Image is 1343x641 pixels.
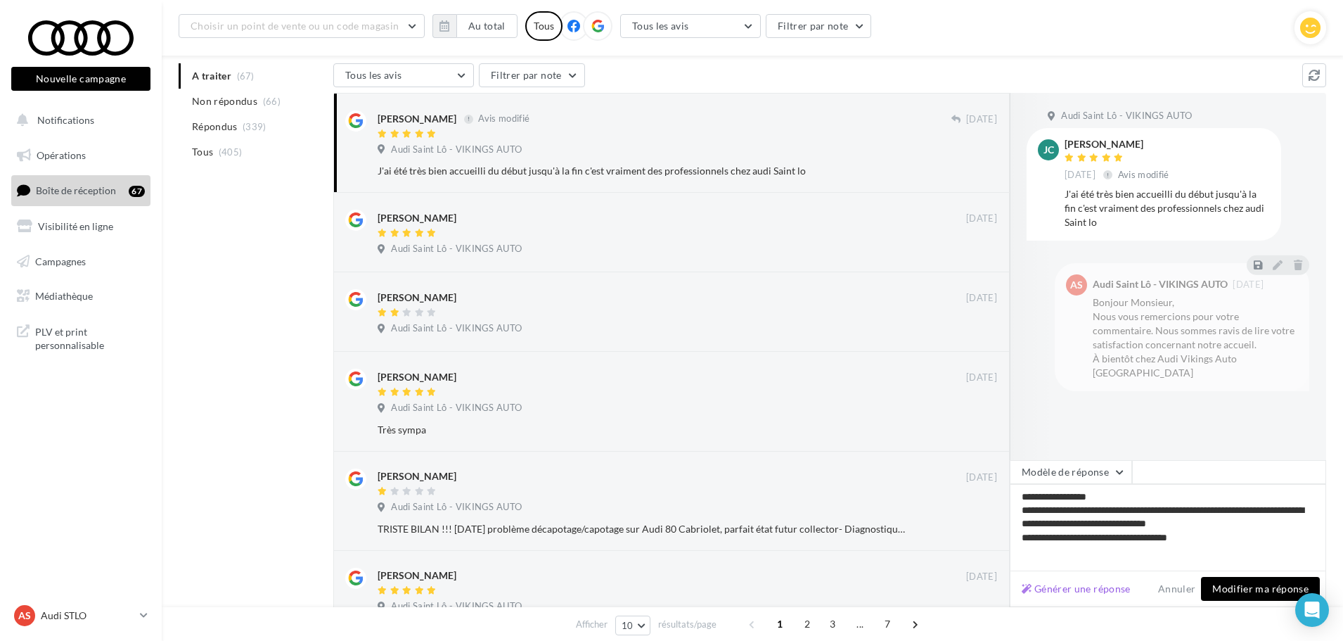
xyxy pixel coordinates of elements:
div: 67 [129,186,145,197]
div: [PERSON_NAME] [378,291,456,305]
span: PLV et print personnalisable [35,322,145,353]
span: Choisir un point de vente ou un code magasin [191,20,399,32]
span: Visibilité en ligne [38,220,113,232]
button: Tous les avis [333,63,474,87]
span: Opérations [37,149,86,161]
span: Boîte de réception [36,184,116,196]
span: Afficher [576,618,608,631]
a: Opérations [8,141,153,170]
span: [DATE] [966,372,997,384]
a: Campagnes [8,247,153,277]
button: Modèle de réponse [1010,460,1132,484]
span: Campagnes [35,255,86,267]
div: [PERSON_NAME] [378,370,456,384]
a: Boîte de réception67 [8,175,153,205]
button: Notifications [8,106,148,135]
button: Filtrer par note [766,14,872,38]
span: [DATE] [966,471,997,484]
span: Tous les avis [632,20,689,32]
span: Tous [192,145,213,159]
span: Avis modifié [1118,169,1169,180]
button: Filtrer par note [479,63,585,87]
a: AS Audi STLO [11,602,150,629]
span: 1 [769,613,791,635]
button: Générer une réponse [1016,580,1136,597]
span: Médiathèque [35,290,93,302]
div: TRISTE BILAN !!! [DATE] problème décapotage/capotage sur Audi 80 Cabriolet, parfait état futur co... [378,522,906,536]
span: Audi Saint Lô - VIKINGS AUTO [391,501,522,514]
div: [PERSON_NAME] [378,469,456,483]
div: J'ai été très bien accueilli du début jusqu'à la fin c'est vraiment des professionnels chez audi ... [378,164,906,178]
span: Audi Saint Lô - VIKINGS AUTO [391,322,522,335]
button: Au total [432,14,518,38]
span: AS [18,609,31,623]
span: [DATE] [1065,169,1095,182]
span: [DATE] [1233,280,1264,289]
span: [DATE] [966,571,997,583]
span: Audi Saint Lô - VIKINGS AUTO [391,402,522,414]
span: Audi Saint Lô - VIKINGS AUTO [391,600,522,613]
span: Audi Saint Lô - VIKINGS AUTO [1061,110,1192,122]
button: Au total [456,14,518,38]
span: Répondus [192,120,238,134]
a: Médiathèque [8,281,153,311]
button: Modifier ma réponse [1201,577,1320,601]
span: AS [1070,278,1083,292]
button: 10 [615,616,651,635]
span: Tous les avis [345,69,402,81]
span: ... [849,613,871,635]
span: résultats/page [658,618,717,631]
span: Avis modifié [478,113,529,125]
span: (339) [243,121,266,132]
div: [PERSON_NAME] [1065,139,1172,149]
div: Bonjour Monsieur, Nous vous remercions pour votre commentaire. Nous sommes ravis de lire votre sa... [1093,296,1298,380]
div: J'ai été très bien accueilli du début jusqu'à la fin c'est vraiment des professionnels chez audi ... [1065,187,1270,229]
div: Open Intercom Messenger [1295,593,1329,627]
span: Audi Saint Lô - VIKINGS AUTO [391,243,522,255]
span: (405) [219,146,243,158]
p: Audi STLO [41,609,134,623]
span: [DATE] [966,113,997,126]
div: [PERSON_NAME] [378,112,456,126]
div: [PERSON_NAME] [378,211,456,225]
button: Nouvelle campagne [11,67,150,91]
a: PLV et print personnalisable [8,317,153,358]
div: Très sympa [378,423,906,437]
span: (66) [263,96,281,107]
span: 3 [821,613,844,635]
button: Choisir un point de vente ou un code magasin [179,14,425,38]
span: 10 [622,620,634,631]
div: Tous [525,11,563,41]
div: Audi Saint Lô - VIKINGS AUTO [1093,279,1228,289]
span: Jc [1043,143,1054,157]
span: [DATE] [966,212,997,225]
button: Tous les avis [620,14,761,38]
button: Annuler [1152,580,1201,597]
span: Non répondus [192,94,257,108]
span: 2 [796,613,818,635]
span: [DATE] [966,292,997,305]
a: Visibilité en ligne [8,212,153,241]
div: [PERSON_NAME] [378,569,456,583]
span: 7 [876,613,899,635]
span: Notifications [37,114,94,126]
span: Audi Saint Lô - VIKINGS AUTO [391,144,522,156]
